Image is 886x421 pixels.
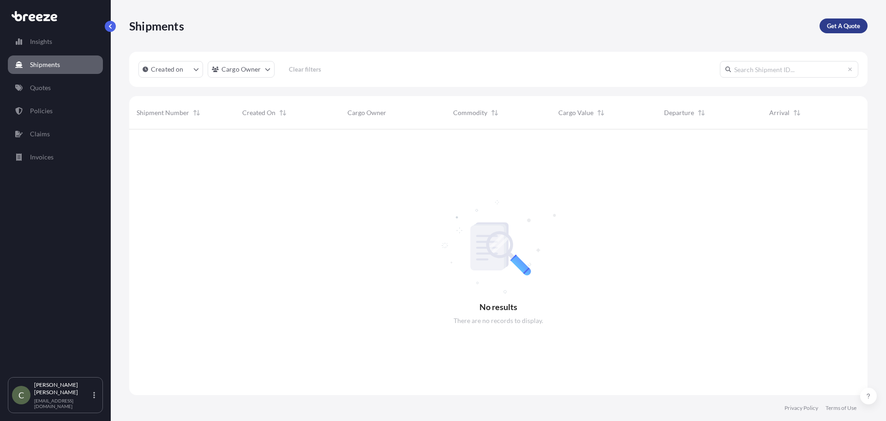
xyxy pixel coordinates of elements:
a: Get A Quote [820,18,868,33]
input: Search Shipment ID... [720,61,858,78]
a: Quotes [8,79,103,97]
p: Claims [30,129,50,139]
button: Sort [489,107,500,118]
p: Created on [151,65,184,74]
button: Clear filters [279,62,331,77]
span: C [18,390,24,400]
span: Created On [242,108,275,117]
a: Privacy Policy [784,404,818,412]
p: Cargo Owner [221,65,261,74]
p: Shipments [30,60,60,69]
button: Sort [595,107,606,118]
a: Policies [8,102,103,120]
a: Insights [8,32,103,51]
button: Sort [277,107,288,118]
a: Invoices [8,148,103,166]
button: cargoOwner Filter options [208,61,275,78]
a: Claims [8,125,103,143]
span: Commodity [453,108,487,117]
button: Sort [696,107,707,118]
p: Get A Quote [827,21,860,31]
p: Policies [30,106,53,116]
p: Shipments [129,18,184,33]
a: Shipments [8,55,103,74]
span: Shipment Number [137,108,189,117]
button: Sort [791,107,802,118]
span: Cargo Value [558,108,593,117]
span: Cargo Owner [347,108,386,117]
span: Arrival [769,108,790,117]
p: Quotes [30,83,51,92]
span: Departure [664,108,694,117]
a: Terms of Use [826,404,856,412]
p: [EMAIL_ADDRESS][DOMAIN_NAME] [34,398,91,409]
p: Invoices [30,153,54,162]
button: Sort [191,107,202,118]
p: Insights [30,37,52,46]
p: Clear filters [289,65,321,74]
button: createdOn Filter options [138,61,203,78]
p: [PERSON_NAME] [PERSON_NAME] [34,381,91,396]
